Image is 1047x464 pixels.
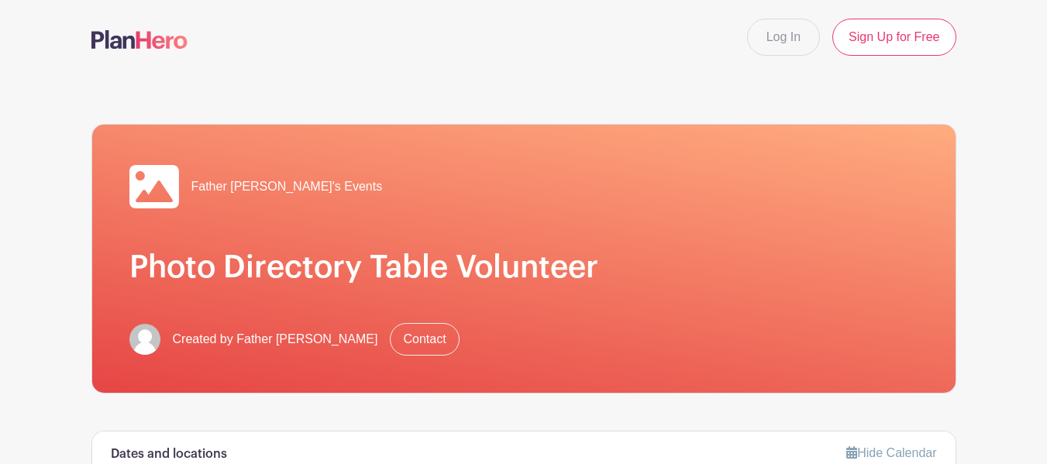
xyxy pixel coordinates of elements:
[832,19,956,56] a: Sign Up for Free
[129,324,160,355] img: default-ce2991bfa6775e67f084385cd625a349d9dcbb7a52a09fb2fda1e96e2d18dcdb.png
[747,19,820,56] a: Log In
[111,447,227,462] h6: Dates and locations
[129,249,918,286] h1: Photo Directory Table Volunteer
[191,177,383,196] span: Father [PERSON_NAME]'s Events
[390,323,459,356] a: Contact
[173,330,378,349] span: Created by Father [PERSON_NAME]
[91,30,188,49] img: logo-507f7623f17ff9eddc593b1ce0a138ce2505c220e1c5a4e2b4648c50719b7d32.svg
[846,446,936,459] a: Hide Calendar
